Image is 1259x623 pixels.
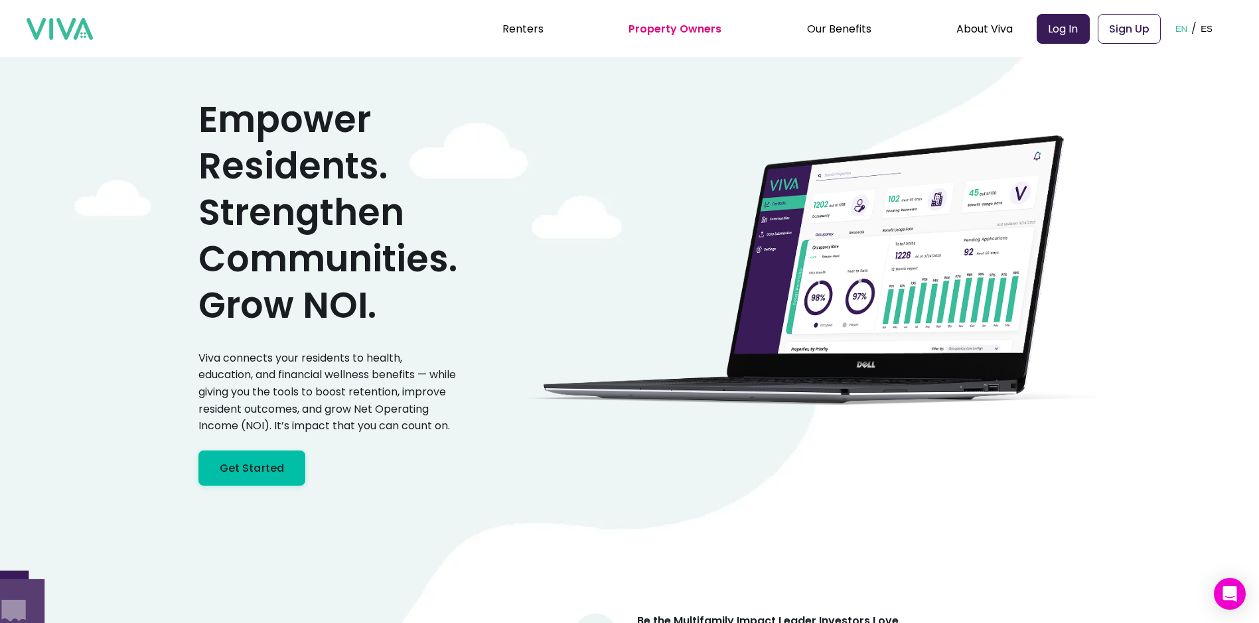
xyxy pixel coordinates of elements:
a: Property Owners [629,21,721,36]
a: Renters [502,21,544,36]
img: cityscape [500,135,1097,405]
p: Viva connects your residents to health, education, and financial wellness benefits — while giving... [198,350,457,435]
img: viva [27,18,93,40]
a: Sign Up [1098,14,1161,44]
a: Log In [1037,14,1090,44]
div: Open Intercom Messenger [1214,578,1246,610]
button: ES [1197,8,1217,49]
button: EN [1171,8,1192,49]
div: Our Benefits [807,12,871,45]
a: Get Started [198,450,306,486]
h1: Empower Residents. Strengthen Communities. Grow NOI. [198,96,457,328]
p: / [1191,19,1197,38]
div: About Viva [956,12,1013,45]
